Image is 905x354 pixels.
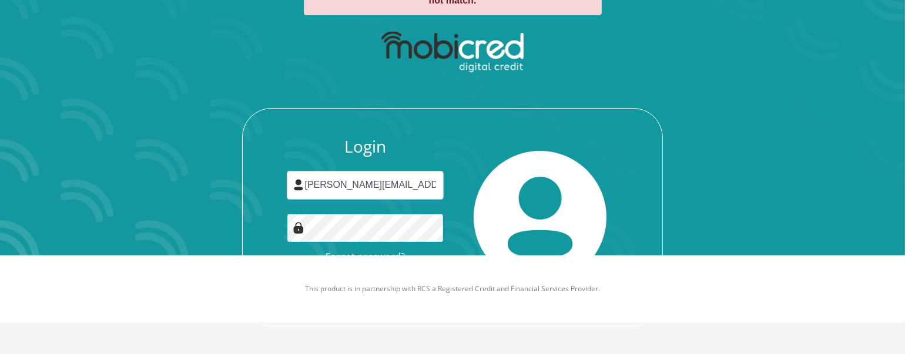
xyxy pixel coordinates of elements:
img: user-icon image [293,179,304,191]
img: mobicred logo [381,32,523,73]
input: Username [287,171,444,200]
a: Forgot password? [326,250,405,263]
p: This product is in partnership with RCS a Registered Credit and Financial Services Provider. [126,284,779,294]
h3: Login [287,137,444,157]
img: Image [293,222,304,234]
